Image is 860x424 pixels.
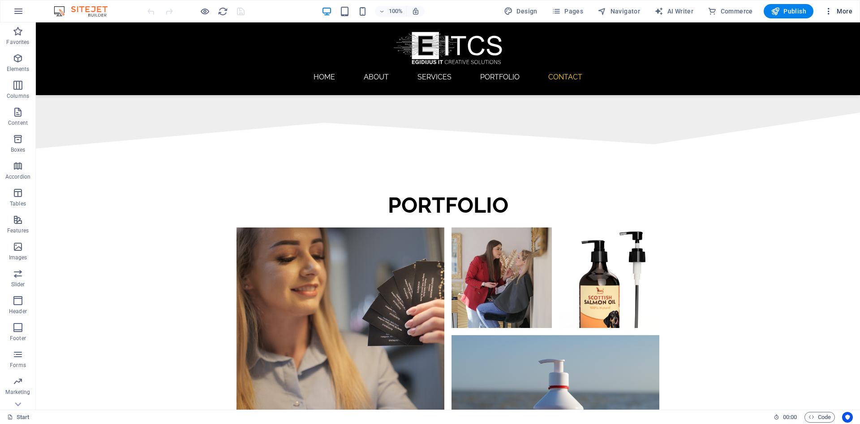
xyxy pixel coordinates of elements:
p: Footer [10,335,26,342]
button: Code [804,412,835,423]
button: Publish [764,4,813,18]
button: Navigator [594,4,644,18]
p: Favorites [6,39,29,46]
span: Design [504,7,537,16]
span: : [789,414,791,420]
p: Tables [10,200,26,207]
img: Editor Logo [52,6,119,17]
button: Commerce [704,4,757,18]
p: Header [9,308,27,315]
span: Pages [552,7,583,16]
a: Click to cancel selection. Double-click to open Pages [7,412,30,423]
div: Design (Ctrl+Alt+Y) [500,4,541,18]
span: More [824,7,852,16]
button: Usercentrics [842,412,853,423]
button: 100% [375,6,407,17]
button: Pages [548,4,587,18]
p: Content [8,119,28,127]
button: Click here to leave preview mode and continue editing [199,6,210,17]
button: reload [217,6,228,17]
span: Navigator [598,7,640,16]
p: Boxes [11,146,26,153]
span: AI Writer [654,7,693,16]
span: Code [808,412,831,423]
p: Accordion [5,173,30,180]
button: Design [500,4,541,18]
p: Slider [11,281,25,288]
i: On resize automatically adjust zoom level to fit chosen device. [412,7,420,15]
span: Publish [771,7,806,16]
p: Elements [7,66,30,73]
span: 00 00 [783,412,797,423]
p: Features [7,227,29,234]
i: Reload page [218,6,228,17]
button: AI Writer [651,4,697,18]
p: Marketing [5,389,30,396]
h6: Session time [774,412,797,423]
p: Columns [7,92,29,100]
button: More [821,4,856,18]
p: Forms [10,362,26,369]
h6: 100% [388,6,403,17]
p: Images [9,254,27,261]
span: Commerce [708,7,753,16]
